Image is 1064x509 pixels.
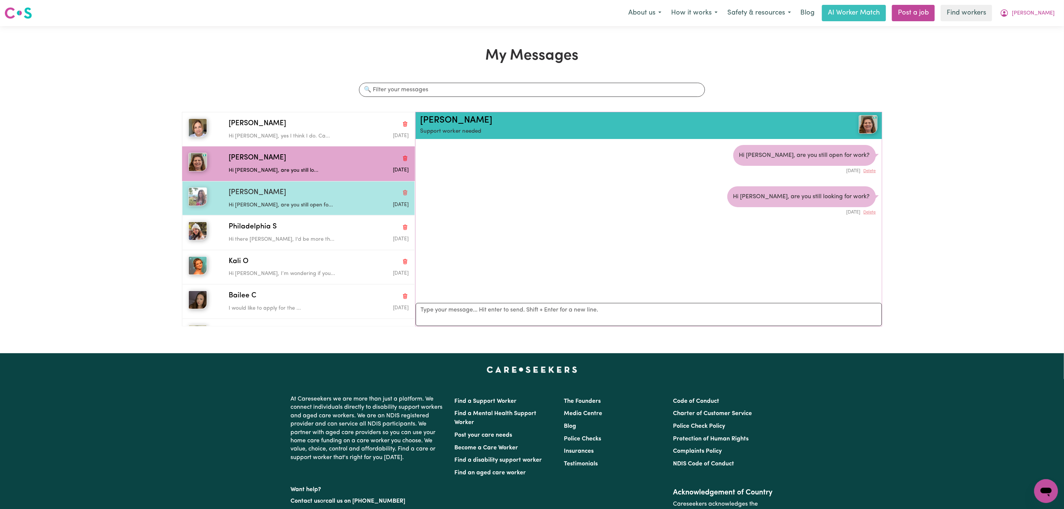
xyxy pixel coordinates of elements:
[393,237,409,241] span: Message sent on August 3, 2025
[564,411,602,417] a: Media Centre
[229,222,277,233] span: Philadelphia S
[822,5,886,21] a: AI Worker Match
[864,168,876,174] button: Delete
[564,436,601,442] a: Police Checks
[1012,9,1055,18] span: [PERSON_NAME]
[229,291,256,301] span: Bailee C
[455,470,526,476] a: Find an aged care worker
[673,448,722,454] a: Complaints Policy
[941,5,992,21] a: Find workers
[393,271,409,276] span: Message sent on August 6, 2025
[229,256,248,267] span: Kali O
[722,5,796,21] button: Safety & resources
[182,47,882,65] h1: My Messages
[402,326,409,335] button: Delete conversation
[402,188,409,197] button: Delete conversation
[892,5,935,21] a: Post a job
[229,270,349,278] p: Hi [PERSON_NAME], I’m wondering if you...
[673,398,719,404] a: Code of Conduct
[182,181,415,215] button: Sara P[PERSON_NAME]Delete conversationHi [PERSON_NAME], are you still open fo...Message sent on A...
[229,235,349,244] p: Hi there [PERSON_NAME], I'd be more th...
[182,319,415,353] button: Saad ASaad ADelete conversationI would like to apply for the ...Message sent on November 3, 2024
[402,119,409,129] button: Delete conversation
[995,5,1060,21] button: My Account
[673,488,773,497] h2: Acknowledgement of Country
[402,257,409,266] button: Delete conversation
[229,325,252,336] span: Saad A
[420,116,492,125] a: [PERSON_NAME]
[359,83,705,97] input: 🔍 Filter your messages
[393,168,409,173] span: Message sent on August 4, 2025
[859,115,877,134] img: View Christina N's profile
[564,461,598,467] a: Testimonials
[291,494,446,508] p: or
[402,154,409,163] button: Delete conversation
[801,115,877,134] a: Christina N
[229,304,349,313] p: I would like to apply for the ...
[188,325,207,344] img: Saad A
[188,222,207,240] img: Philadelphia S
[1034,479,1058,503] iframe: Button to launch messaging window, conversation in progress
[326,498,406,504] a: call us on [PHONE_NUMBER]
[487,367,577,373] a: Careseekers home page
[564,423,576,429] a: Blog
[229,201,349,209] p: Hi [PERSON_NAME], are you still open fo...
[455,445,518,451] a: Become a Care Worker
[455,432,512,438] a: Post your care needs
[402,222,409,232] button: Delete conversation
[182,112,415,146] button: Diana F[PERSON_NAME]Delete conversationHi [PERSON_NAME], yes I think I do. Ca...Message sent on A...
[4,6,32,20] img: Careseekers logo
[188,187,207,206] img: Sara P
[733,166,876,174] div: [DATE]
[188,291,207,309] img: Bailee C
[733,145,876,166] div: Hi [PERSON_NAME], are you still open for work?
[796,5,819,21] a: Blog
[673,436,749,442] a: Protection of Human Rights
[455,457,542,463] a: Find a disability support worker
[4,4,32,22] a: Careseekers logo
[229,118,286,129] span: [PERSON_NAME]
[666,5,722,21] button: How it works
[291,483,446,494] p: Want help?
[564,448,594,454] a: Insurances
[727,186,876,207] div: Hi [PERSON_NAME], are you still looking for work?
[229,132,349,140] p: Hi [PERSON_NAME], yes I think I do. Ca...
[864,209,876,216] button: Delete
[402,291,409,301] button: Delete conversation
[229,153,286,164] span: [PERSON_NAME]
[673,461,734,467] a: NDIS Code of Conduct
[455,398,517,404] a: Find a Support Worker
[420,127,801,136] p: Support worker needed
[623,5,666,21] button: About us
[393,202,409,207] span: Message sent on August 4, 2025
[564,398,601,404] a: The Founders
[229,187,286,198] span: [PERSON_NAME]
[727,207,876,216] div: [DATE]
[188,153,207,171] img: Christina N
[182,215,415,250] button: Philadelphia SPhiladelphia SDelete conversationHi there [PERSON_NAME], I'd be more th...Message s...
[393,133,409,138] span: Message sent on August 6, 2025
[455,411,537,426] a: Find a Mental Health Support Worker
[188,256,207,275] img: Kali O
[188,118,207,137] img: Diana F
[182,284,415,319] button: Bailee CBailee CDelete conversationI would like to apply for the ...Message sent on November 5, 2024
[182,250,415,284] button: Kali OKali ODelete conversationHi [PERSON_NAME], I’m wondering if you...Message sent on August 6,...
[673,423,725,429] a: Police Check Policy
[182,146,415,181] button: Christina N[PERSON_NAME]Delete conversationHi [PERSON_NAME], are you still lo...Message sent on A...
[673,411,752,417] a: Charter of Customer Service
[393,306,409,310] span: Message sent on November 5, 2024
[291,392,446,465] p: At Careseekers we are more than just a platform. We connect individuals directly to disability su...
[229,167,349,175] p: Hi [PERSON_NAME], are you still lo...
[291,498,320,504] a: Contact us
